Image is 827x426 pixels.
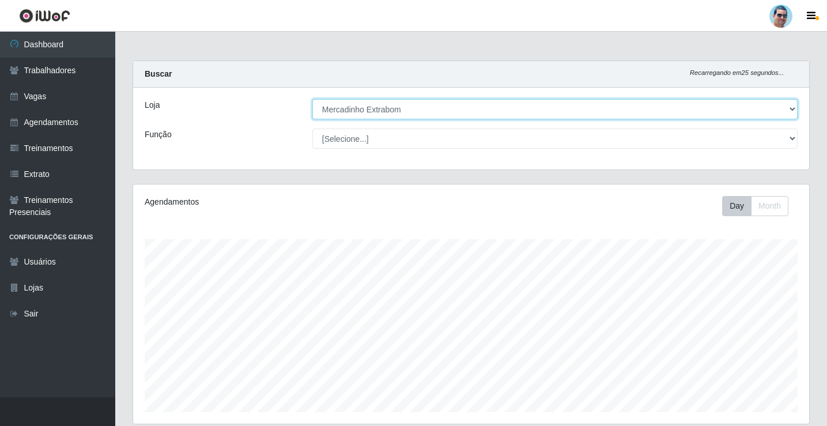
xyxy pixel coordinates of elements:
[722,196,798,216] div: Toolbar with button groups
[751,196,788,216] button: Month
[19,9,70,23] img: CoreUI Logo
[690,69,784,76] i: Recarregando em 25 segundos...
[722,196,752,216] button: Day
[145,129,172,141] label: Função
[145,196,407,208] div: Agendamentos
[145,69,172,78] strong: Buscar
[145,99,160,111] label: Loja
[722,196,788,216] div: First group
